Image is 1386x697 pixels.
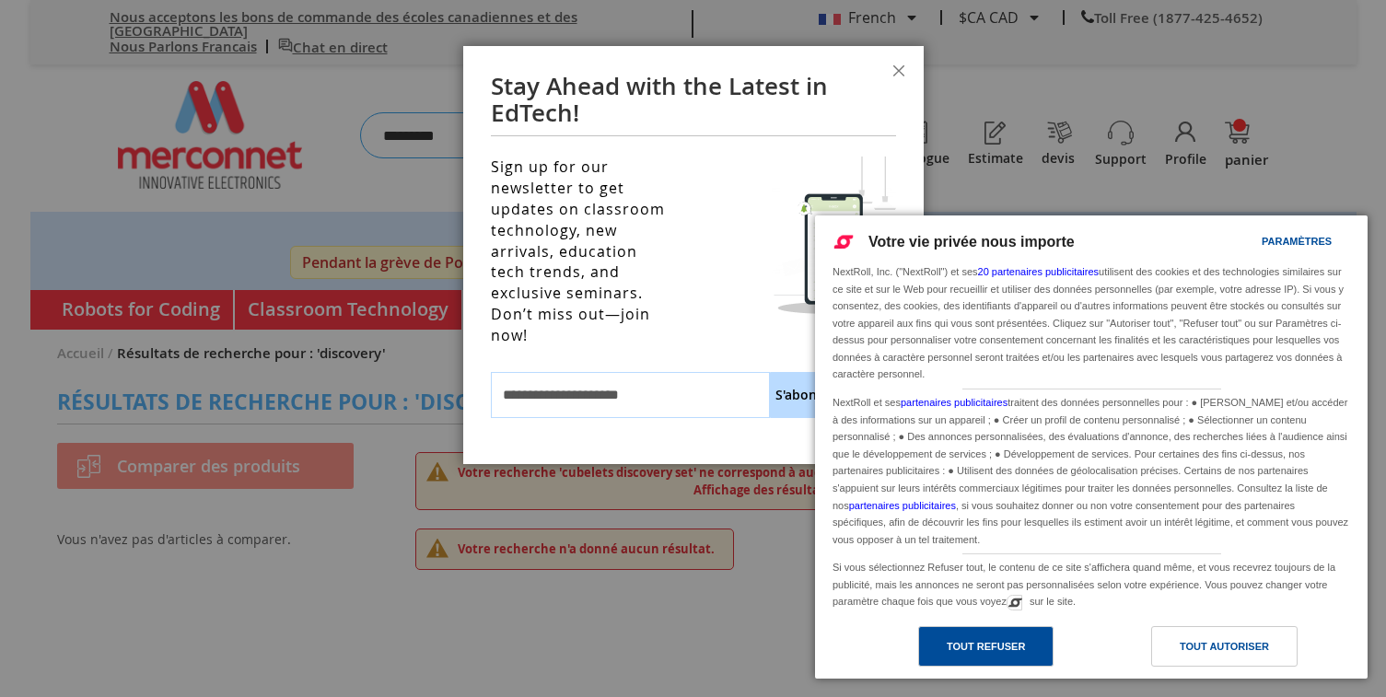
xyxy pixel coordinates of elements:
div: NextRoll, Inc. ("NextRoll") et ses utilisent des cookies et des technologies similaires sur ce si... [829,261,1354,385]
button: Subscribe [770,372,843,418]
a: 20 partenaires publicitaires [978,266,1099,277]
span: S'abonner [775,386,838,403]
div: Paramètres [1262,231,1332,251]
div: Tout refuser [947,636,1025,656]
a: Paramètres [1229,227,1274,261]
span: Aide [42,13,79,29]
div: Tout autoriser [1180,636,1269,656]
a: partenaires publicitaires [901,397,1007,408]
h1: Stay Ahead with the Latest in EdTech! [491,74,896,136]
a: partenaires publicitaires [849,500,956,511]
span: Sign up for our newsletter to get updates on classroom technology, new arrivals, education tech t... [491,157,673,365]
div: Si vous sélectionnez Refuser tout, le contenu de ce site s'affichera quand même, et vous recevrez... [829,554,1354,612]
a: Tout autoriser [1091,626,1357,676]
a: Tout refuser [826,626,1091,676]
span: Votre vie privée nous importe [868,234,1075,250]
div: NextRoll et ses traitent des données personnelles pour : ● [PERSON_NAME] et/ou accéder à des info... [829,389,1354,550]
